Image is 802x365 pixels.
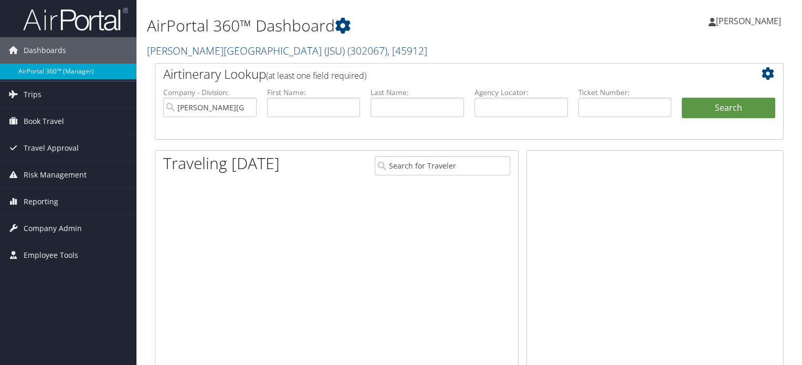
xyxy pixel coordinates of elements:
[682,98,775,119] button: Search
[24,189,58,215] span: Reporting
[709,5,792,37] a: [PERSON_NAME]
[474,87,568,98] label: Agency Locator:
[24,162,87,188] span: Risk Management
[24,81,41,108] span: Trips
[387,44,427,58] span: , [ 45912 ]
[147,15,577,37] h1: AirPortal 360™ Dashboard
[347,44,387,58] span: ( 302067 )
[24,108,64,134] span: Book Travel
[578,87,672,98] label: Ticket Number:
[24,135,79,161] span: Travel Approval
[23,7,128,32] img: airportal-logo.png
[267,87,361,98] label: First Name:
[163,152,280,174] h1: Traveling [DATE]
[24,242,78,268] span: Employee Tools
[266,70,366,81] span: (at least one field required)
[163,87,257,98] label: Company - Division:
[371,87,464,98] label: Last Name:
[24,215,82,242] span: Company Admin
[716,15,781,27] span: [PERSON_NAME]
[375,156,510,175] input: Search for Traveler
[24,37,66,64] span: Dashboards
[147,44,427,58] a: [PERSON_NAME][GEOGRAPHIC_DATA] (JSU)
[163,65,723,83] h2: Airtinerary Lookup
